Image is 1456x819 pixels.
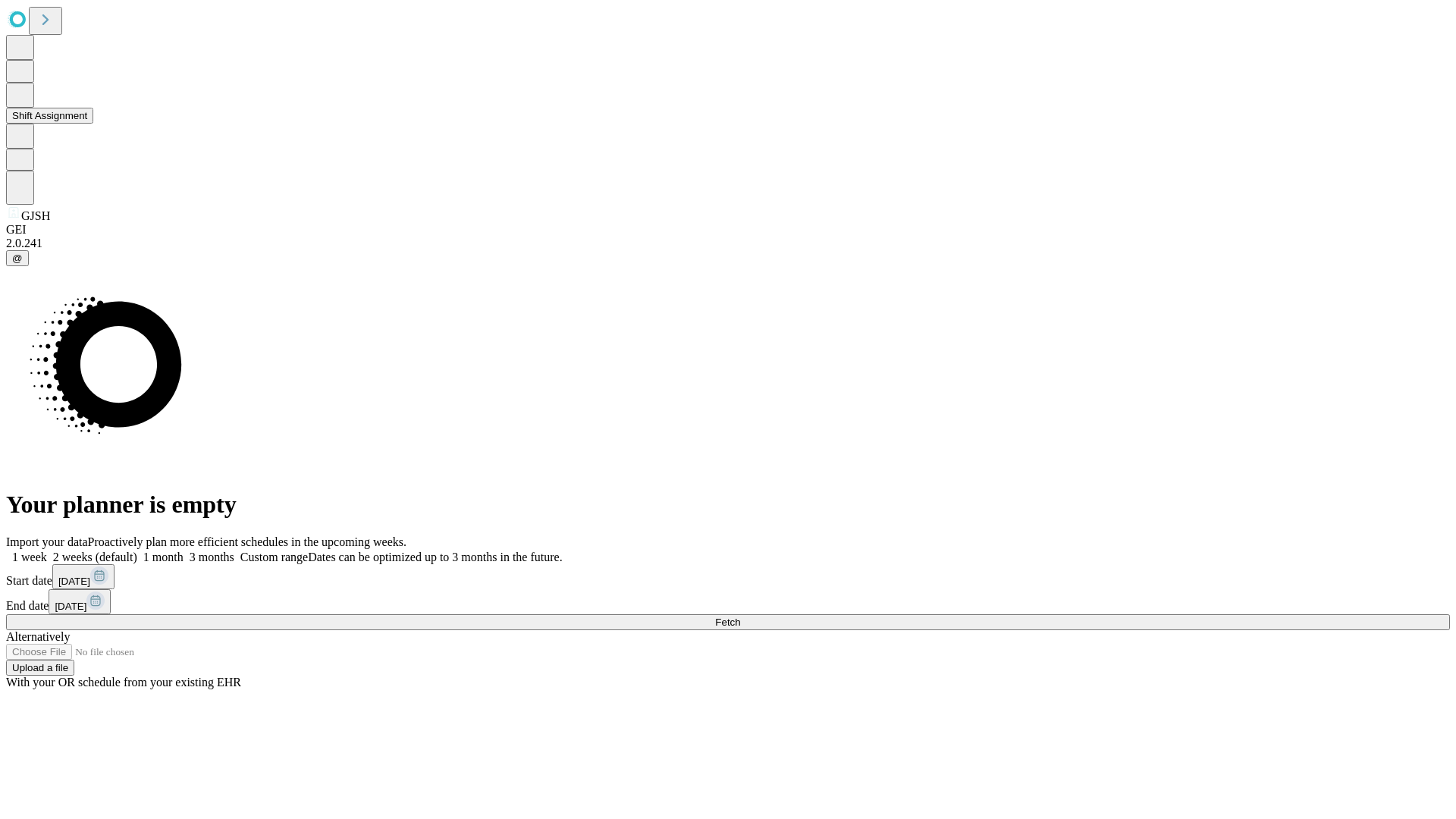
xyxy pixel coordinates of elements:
[6,660,74,676] button: Upload a file
[6,237,1450,250] div: 2.0.241
[6,564,1450,589] div: Start date
[21,209,50,222] span: GJSH
[190,551,234,563] span: 3 months
[6,589,1450,614] div: End date
[6,614,1450,630] button: Fetch
[88,535,406,548] span: Proactively plan more efficient schedules in the upcoming weeks.
[12,253,23,264] span: @
[6,630,70,643] span: Alternatively
[58,576,90,587] span: [DATE]
[6,535,88,548] span: Import your data
[240,551,308,563] span: Custom range
[52,564,115,589] button: [DATE]
[143,551,184,563] span: 1 month
[308,551,562,563] span: Dates can be optimized up to 3 months in the future.
[6,108,93,124] button: Shift Assignment
[6,250,29,266] button: @
[55,601,86,612] span: [DATE]
[6,223,1450,237] div: GEI
[53,551,137,563] span: 2 weeks (default)
[12,551,47,563] span: 1 week
[6,676,241,689] span: With your OR schedule from your existing EHR
[715,617,740,628] span: Fetch
[49,589,111,614] button: [DATE]
[6,491,1450,519] h1: Your planner is empty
